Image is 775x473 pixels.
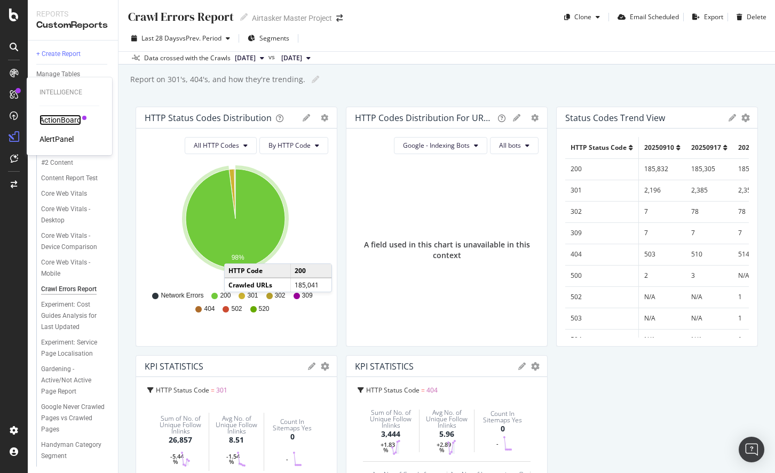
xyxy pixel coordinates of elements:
button: Export [688,9,723,26]
td: 504 [565,329,639,350]
div: Email Scheduled [630,12,679,21]
span: HTTP Status Code [366,386,420,395]
div: Avg No. of Unique Follow Inlinks [211,415,262,435]
a: Google Never Crawled Pages vs Crawled Pages [41,402,110,435]
a: Core Web Vitals - Desktop [41,204,110,226]
td: 200 [565,158,639,180]
div: Count In Sitemaps Yes [476,411,528,423]
div: 3,444 [381,429,400,439]
div: Crawl Errors Report [127,9,234,25]
div: KPI STATISTICS [355,361,414,372]
div: Gardening - Active/Not Active Page Report [41,364,105,397]
div: Status Codes Trend ViewgeargearHTTP Status Code202509102025091720250924200185,832185,305185,51430... [556,107,758,347]
span: HTTP Status Code [156,386,209,395]
div: HTTP Status Codes DistributiongeargearAll HTTP CodesBy HTTP CodeA chart.Network Errors20030130230... [136,107,337,347]
div: Core Web Vitals - Desktop [41,204,102,226]
div: Core Web Vitals - Mobile [41,257,101,279]
div: Manage Tables [36,69,80,80]
button: Last 28 DaysvsPrev. Period [127,30,234,47]
a: Experiment: Cost Guides Analysis for Last Updated [41,299,110,333]
td: N/A [686,329,733,350]
button: Clone [560,9,604,26]
div: Clone [574,12,591,21]
span: 520 [259,304,270,314]
div: HTTP Codes Distribution For URLs Crawled by Bot and BotifygeargearGoogle - Indexing BotsAll bots ... [346,107,548,347]
div: Data crossed with the Crawls [144,53,231,63]
div: -5.44 % [170,454,180,464]
div: gear [321,114,328,122]
button: All bots [490,137,539,154]
td: 78 [686,201,733,222]
td: 185,041 [291,278,331,292]
a: Gardening - Active/Not Active Page Report [41,364,110,397]
div: HTTP Status Codes Distribution [145,113,272,123]
div: 0 [290,431,295,442]
span: Segments [259,34,289,43]
div: Sum of No. of Unique Follow Inlinks [154,415,207,435]
td: 200 [291,264,331,278]
div: Handyman Category Segment [41,439,103,462]
td: 510 [686,244,733,265]
span: 2025 Oct. 8th [235,53,256,63]
td: 503 [639,244,686,265]
a: Core Web Vitals [41,188,110,199]
td: 7 [639,201,686,222]
span: 302 [275,291,286,300]
td: Crawled URLs [225,278,291,292]
div: A chart. [145,163,326,286]
td: 7 [639,222,686,244]
span: By HTTP Code [268,141,311,150]
td: 301 [565,180,639,201]
div: Airtasker Master Project [252,13,332,23]
span: All bots [499,141,521,150]
span: 200 [220,291,231,300]
a: ActionBoard [39,115,81,125]
div: 5.96 [439,429,454,439]
td: 404 [565,244,639,265]
td: HTTP Code [225,264,291,278]
div: +1.83 % [381,442,391,453]
div: KPI STATISTICS [145,361,203,372]
td: 185,305 [686,158,733,180]
td: 7 [686,222,733,244]
div: Core Web Vitals - Device Comparison [41,230,104,253]
a: #2 Content [41,157,110,169]
span: 404 [426,386,438,395]
span: = [211,386,215,395]
button: [DATE] [231,52,268,65]
div: CustomReports [36,19,109,31]
div: #2 Content [41,157,73,169]
div: Status Codes Trend View [565,113,665,123]
a: Experiment: Service Page Localisation [41,337,110,359]
a: Manage Tables [36,69,110,80]
div: Content Report Test [41,173,98,184]
div: Google Never Crawled Pages vs Crawled Pages [41,402,106,435]
td: 302 [565,201,639,222]
div: + Create Report [36,49,81,60]
span: 20250924 [738,143,768,152]
a: + Create Report [36,49,110,60]
a: Handyman Category Segment [41,439,110,462]
i: Edit report name [312,76,319,83]
td: N/A [639,308,686,329]
div: gear [741,114,750,122]
div: +2.89 % [437,442,447,453]
a: AlertPanel [39,134,74,145]
button: All HTTP Codes [185,137,257,154]
div: -1.54 % [226,454,236,464]
span: vs Prev. Period [179,34,222,43]
button: [DATE] [277,52,315,65]
div: HTTP Codes Distribution For URLs Crawled by Bot and Botify [355,113,494,123]
span: Last 28 Days [141,34,179,43]
span: vs [268,52,277,62]
td: N/A [686,308,733,329]
span: 20250910 [644,143,674,152]
div: 26,857 [169,435,192,445]
div: Delete [747,12,766,21]
div: arrow-right-arrow-left [336,14,343,22]
a: Crawl Errors Report [41,284,110,295]
td: 185,832 [639,158,686,180]
span: 20250917 [691,143,721,152]
td: 500 [565,265,639,286]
